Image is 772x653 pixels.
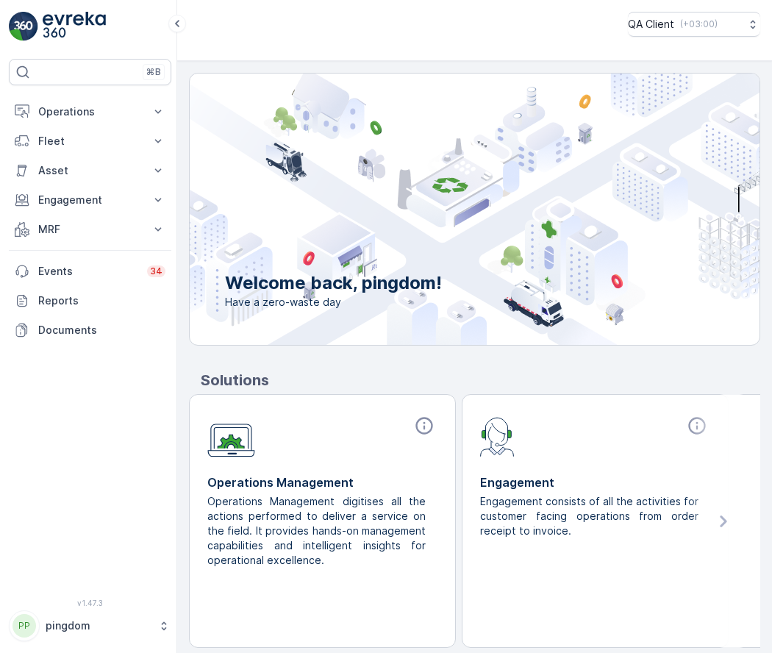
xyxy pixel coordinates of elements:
[9,12,38,41] img: logo
[480,474,710,491] p: Engagement
[9,185,171,215] button: Engagement
[38,193,142,207] p: Engagement
[38,104,142,119] p: Operations
[150,265,162,277] p: 34
[9,610,171,641] button: PPpingdom
[9,215,171,244] button: MRF
[9,156,171,185] button: Asset
[628,12,760,37] button: QA Client(+03:00)
[207,415,255,457] img: module-icon
[124,74,760,345] img: city illustration
[9,257,171,286] a: Events34
[9,599,171,607] span: v 1.47.3
[38,222,142,237] p: MRF
[46,618,151,633] p: pingdom
[207,474,437,491] p: Operations Management
[628,17,674,32] p: QA Client
[38,323,165,338] p: Documents
[146,66,161,78] p: ⌘B
[225,295,442,310] span: Have a zero-waste day
[38,134,142,149] p: Fleet
[207,494,426,568] p: Operations Management digitises all the actions performed to deliver a service on the field. It p...
[9,286,171,315] a: Reports
[480,494,698,538] p: Engagement consists of all the activities for customer facing operations from order receipt to in...
[9,126,171,156] button: Fleet
[12,614,36,638] div: PP
[38,264,138,279] p: Events
[38,293,165,308] p: Reports
[225,271,442,295] p: Welcome back, pingdom!
[43,12,106,41] img: logo_light-DOdMpM7g.png
[201,369,760,391] p: Solutions
[9,315,171,345] a: Documents
[9,97,171,126] button: Operations
[680,18,718,30] p: ( +03:00 )
[480,415,515,457] img: module-icon
[38,163,142,178] p: Asset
